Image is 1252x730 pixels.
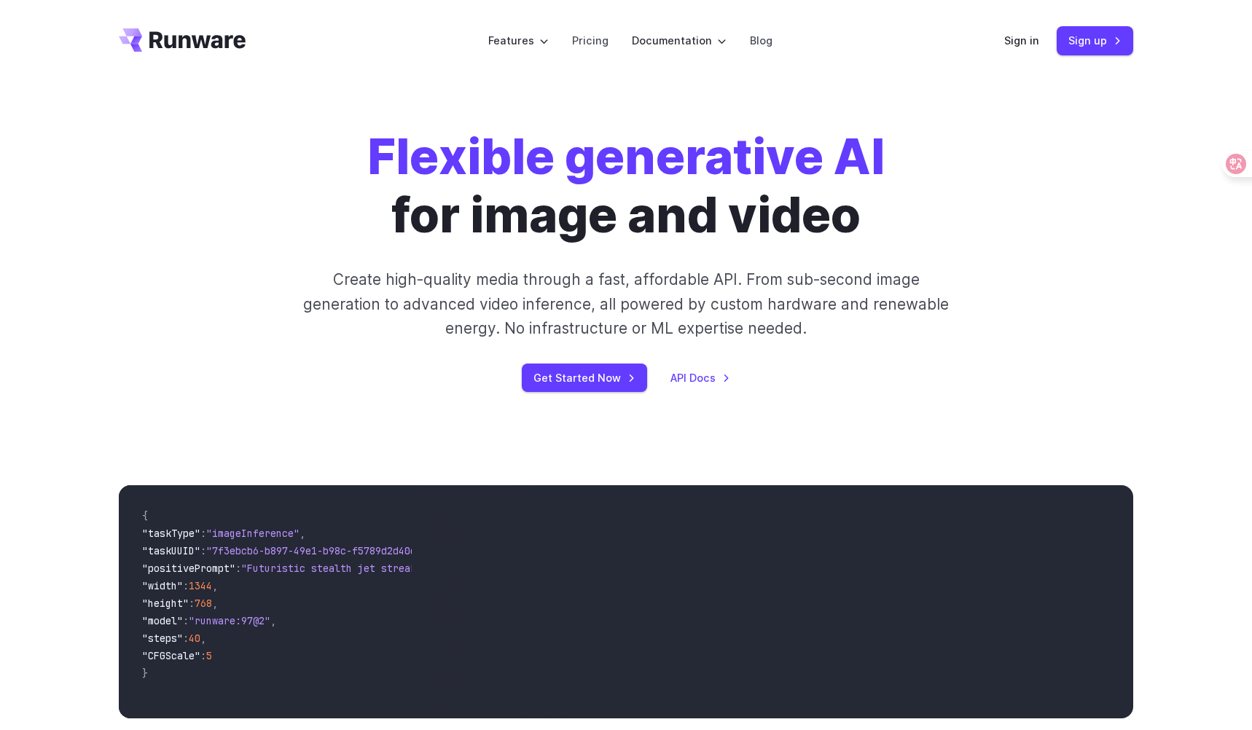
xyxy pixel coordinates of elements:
[522,364,647,392] a: Get Started Now
[206,527,300,540] span: "imageInference"
[142,597,189,610] span: "height"
[183,632,189,645] span: :
[200,632,206,645] span: ,
[142,667,148,680] span: }
[200,544,206,557] span: :
[270,614,276,627] span: ,
[206,544,428,557] span: "7f3ebcb6-b897-49e1-b98c-f5789d2d40d7"
[1057,26,1133,55] a: Sign up
[212,579,218,592] span: ,
[183,614,189,627] span: :
[670,369,730,386] a: API Docs
[632,32,727,49] label: Documentation
[195,597,212,610] span: 768
[1004,32,1039,49] a: Sign in
[200,649,206,662] span: :
[750,32,772,49] a: Blog
[142,544,200,557] span: "taskUUID"
[119,28,246,52] a: Go to /
[189,597,195,610] span: :
[200,527,206,540] span: :
[142,649,200,662] span: "CFGScale"
[488,32,549,49] label: Features
[189,632,200,645] span: 40
[142,562,235,575] span: "positivePrompt"
[212,597,218,610] span: ,
[206,649,212,662] span: 5
[142,579,183,592] span: "width"
[142,632,183,645] span: "steps"
[235,562,241,575] span: :
[367,128,885,244] h1: for image and video
[189,614,270,627] span: "runware:97@2"
[302,267,951,340] p: Create high-quality media through a fast, affordable API. From sub-second image generation to adv...
[300,527,305,540] span: ,
[367,127,885,186] strong: Flexible generative AI
[572,32,609,49] a: Pricing
[241,562,772,575] span: "Futuristic stealth jet streaking through a neon-lit cityscape with glowing purple exhaust"
[183,579,189,592] span: :
[142,527,200,540] span: "taskType"
[142,614,183,627] span: "model"
[142,509,148,522] span: {
[189,579,212,592] span: 1344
